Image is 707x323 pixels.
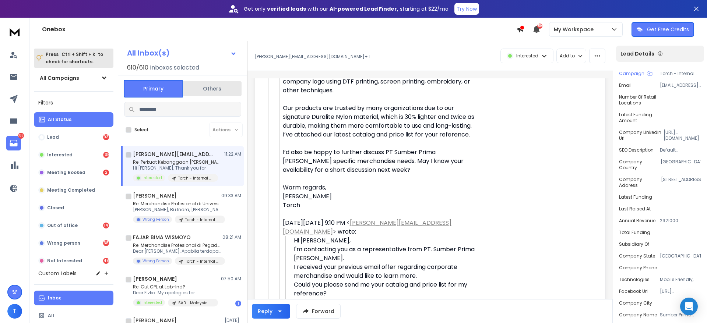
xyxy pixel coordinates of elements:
[47,134,59,140] p: Lead
[283,219,451,236] a: [PERSON_NAME][EMAIL_ADDRESS][DOMAIN_NAME]
[133,159,221,165] p: Re: Perkuat Kebanggaan [PERSON_NAME] Sumber
[619,177,661,188] p: Company Address
[619,112,665,124] p: Latest Funding Amount
[34,165,113,180] button: Meeting Booked2
[283,219,481,236] div: [DATE][DATE] 9:10 PM < > wrote:
[221,193,241,199] p: 09:33 AM
[143,175,162,181] p: Interested
[619,312,657,318] p: Company Name
[185,259,221,264] p: Torch - Internal Merchandise - [DATE]
[48,117,71,123] p: All Status
[34,71,113,85] button: All Campaigns
[48,295,61,301] p: Inbox
[619,218,655,224] p: Annual Revenue
[34,200,113,215] button: Closed
[258,308,272,315] div: Reply
[660,218,701,224] p: 2921000
[103,170,109,175] div: 2
[133,201,221,207] p: Re: Merchandise Profesional di Universitas
[660,253,701,259] p: [GEOGRAPHIC_DATA]
[661,177,701,188] p: [STREET_ADDRESS]
[133,275,177,283] h1: [PERSON_NAME]
[457,5,477,13] p: Try Now
[619,206,651,212] p: Last Raised At
[660,147,701,153] p: Default description in meta tag
[6,136,21,150] a: 333
[38,270,77,277] h3: Custom Labels
[661,159,701,171] p: [GEOGRAPHIC_DATA]
[47,240,80,246] p: Wrong person
[34,236,113,251] button: Wrong person38
[619,230,650,235] p: Total Funding
[34,148,113,162] button: Interested138
[235,301,241,306] div: 1
[34,218,113,233] button: Out of office14
[178,175,214,181] p: Torch - Internal Merchandise - [DATE]
[294,236,481,245] div: Hi [PERSON_NAME],
[133,248,221,254] p: Dear [PERSON_NAME], Apabila terdapat penawaran
[40,74,79,82] h1: All Campaigns
[127,49,170,57] h1: All Inbox(s)
[103,223,109,228] div: 14
[283,183,481,210] div: Warm regards, [PERSON_NAME] Torch
[619,71,653,77] button: Campaign
[252,304,290,319] button: Reply
[133,234,191,241] h1: FAJAR BIMA WISMOYO
[34,97,113,108] h3: Filters
[647,26,689,33] p: Get Free Credits
[183,81,242,97] button: Others
[133,150,214,158] h1: [PERSON_NAME][EMAIL_ADDRESS][DOMAIN_NAME] +1
[47,223,78,228] p: Out of office
[222,234,241,240] p: 08:21 AM
[134,127,149,133] label: Select
[34,291,113,305] button: Inbox
[42,25,517,34] h1: Onebox
[103,134,109,140] div: 93
[619,241,649,247] p: Subsidiary of
[47,205,64,211] p: Closed
[560,53,575,59] p: Add to
[124,80,183,97] button: Primary
[103,152,109,158] div: 138
[34,183,113,198] button: Meeting Completed
[619,277,650,283] p: Technologies
[294,298,481,307] div: Thank you,
[47,258,82,264] p: Not Interested
[34,130,113,145] button: Lead93
[454,3,479,15] button: Try Now
[267,5,306,13] strong: verified leads
[296,304,341,319] button: Forward
[619,265,657,271] p: Company Phone
[537,24,542,29] span: 50
[619,94,668,106] p: Number of Retail Locations
[7,304,22,319] span: T
[48,313,54,319] p: All
[664,129,701,141] p: [URL][DOMAIN_NAME]
[620,50,654,57] p: Lead Details
[619,71,644,77] p: Campaign
[619,194,652,200] p: Latest Funding
[632,22,694,37] button: Get Free Credits
[283,104,481,139] div: Our products are trusted by many organizations due to our signature Duralite Nylon material, whic...
[133,207,221,213] p: [PERSON_NAME], Bu Indra, [PERSON_NAME] maaf..
[244,5,449,13] p: Get only with our starting at $22/mo
[660,277,701,283] p: Mobile Friendly, Apache, Zencoder, reCAPTCHA, Render, Remote
[660,82,701,88] p: [EMAIL_ADDRESS][DOMAIN_NAME]
[34,112,113,127] button: All Status
[47,152,73,158] p: Interested
[103,240,109,246] div: 38
[619,300,652,306] p: Company City
[619,253,655,259] p: Company State
[133,242,221,248] p: Re: Merchandise Profesional di Pegadaian
[133,192,177,199] h1: [PERSON_NAME]
[150,63,199,72] h3: Inboxes selected
[34,253,113,268] button: Not Interested48
[60,50,96,58] span: Ctrl + Shift + k
[554,26,597,33] p: My Workspace
[127,63,148,72] span: 610 / 610
[103,258,109,264] div: 48
[619,159,661,171] p: Company Country
[224,151,241,157] p: 11:22 AM
[121,46,243,60] button: All Inbox(s)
